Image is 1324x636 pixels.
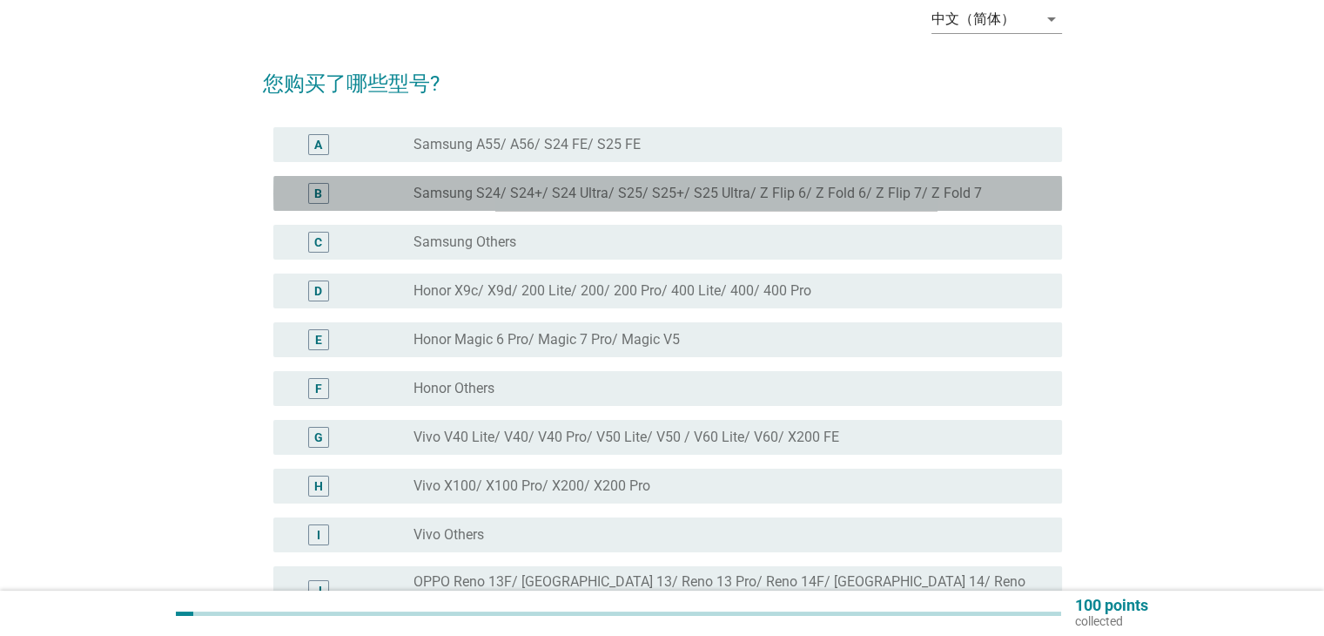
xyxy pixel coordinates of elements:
[413,233,516,251] label: Samsung Others
[413,573,1033,608] label: OPPO Reno 13F/ [GEOGRAPHIC_DATA] 13/ Reno 13 Pro/ Reno 14F/ [GEOGRAPHIC_DATA] 14/ Reno 14 Pro
[413,282,811,300] label: Honor X9c/ X9d/ 200 Lite/ 200/ 200 Pro/ 400 Lite/ 400/ 400 Pro
[413,331,680,348] label: Honor Magic 6 Pro/ Magic 7 Pro/ Magic V5
[263,51,1062,99] h2: 您购买了哪些型号?
[931,11,1015,27] div: 中文（简体）
[1041,9,1062,30] i: arrow_drop_down
[317,526,320,545] div: I
[314,185,322,203] div: B
[314,282,322,301] div: D
[1075,613,1148,629] p: collected
[314,233,322,252] div: C
[413,136,641,153] label: Samsung A55/ A56/ S24 FE/ S25 FE
[315,582,322,600] div: J
[413,185,982,202] label: Samsung S24/ S24+/ S24 Ultra/ S25/ S25+/ S25 Ultra/ Z Flip 6/ Z Fold 6/ Z Flip 7/ Z Fold 7
[413,429,839,446] label: Vivo V40 Lite/ V40/ V40 Pro/ V50 Lite/ V50 / V60 Lite/ V60/ X200 FE
[1075,598,1148,613] p: 100 points
[314,429,323,447] div: G
[314,477,323,496] div: H
[413,477,650,495] label: Vivo X100/ X100 Pro/ X200/ X200 Pro
[314,136,322,154] div: A
[413,526,484,544] label: Vivo Others
[315,331,322,349] div: E
[315,380,322,398] div: F
[413,380,494,397] label: Honor Others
